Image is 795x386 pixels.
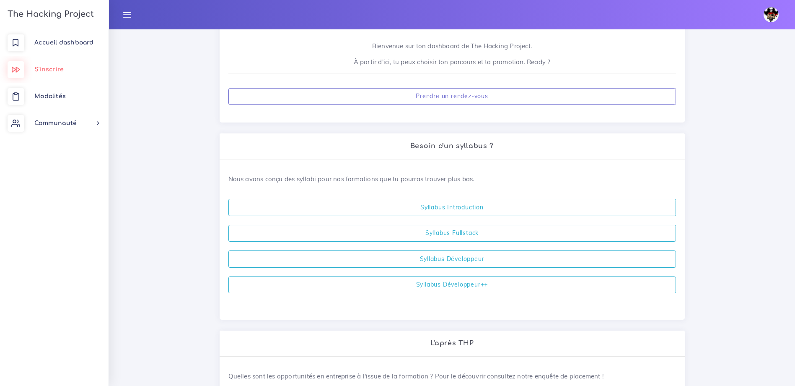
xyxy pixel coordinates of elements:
[228,339,676,347] h2: L'après THP
[228,88,676,105] a: Prendre un rendez-vous
[764,7,779,22] img: avatar
[34,120,77,126] span: Communauté
[228,41,676,51] p: Bienvenue sur ton dashboard de The Hacking Project.
[228,199,676,216] a: Syllabus Introduction
[228,57,676,67] p: À partir d'ici, tu peux choisir ton parcours et ta promotion. Ready ?
[228,371,676,381] p: Quelles sont les opportunités en entreprise à l'issue de la formation ? Pour le découvrir consult...
[228,276,676,294] a: Syllabus Développeur++
[34,39,93,46] span: Accueil dashboard
[34,93,66,99] span: Modalités
[228,250,676,268] a: Syllabus Développeur
[228,142,676,150] h2: Besoin d'un syllabus ?
[228,225,676,242] a: Syllabus Fullstack
[5,10,94,19] h3: The Hacking Project
[228,174,676,184] p: Nous avons conçu des syllabi pour nos formations que tu pourras trouver plus bas.
[34,66,64,73] span: S'inscrire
